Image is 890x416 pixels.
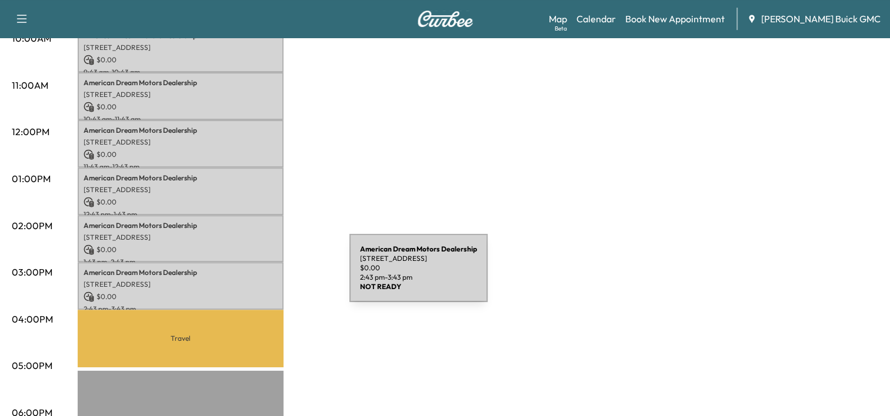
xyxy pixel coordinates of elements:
p: [STREET_ADDRESS] [84,43,278,52]
p: 11:00AM [12,78,48,92]
p: American Dream Motors Dealership [84,78,278,88]
p: $ 0.00 [84,197,278,207]
p: 04:00PM [12,312,53,326]
p: American Dream Motors Dealership [84,221,278,230]
p: 05:00PM [12,358,52,373]
span: [PERSON_NAME] Buick GMC [761,12,881,26]
p: 10:43 am - 11:43 am [84,115,278,124]
p: 02:00PM [12,219,52,233]
p: American Dream Motors Dealership [84,268,278,277]
a: Book New Appointment [625,12,725,26]
p: 03:00PM [12,265,52,279]
p: American Dream Motors Dealership [84,126,278,135]
p: Travel [78,310,284,367]
p: 01:00PM [12,172,51,186]
p: 11:43 am - 12:43 pm [84,162,278,172]
p: [STREET_ADDRESS] [84,185,278,194]
p: [STREET_ADDRESS] [84,137,278,147]
p: 12:00PM [12,125,49,139]
img: Curbee Logo [417,11,474,27]
p: 9:43 am - 10:43 am [84,68,278,77]
p: $ 0.00 [84,149,278,160]
p: 10:00AM [12,31,51,45]
p: 2:43 pm - 3:43 pm [84,304,278,314]
p: 12:43 pm - 1:43 pm [84,210,278,219]
p: 1:43 pm - 2:43 pm [84,257,278,267]
a: MapBeta [549,12,567,26]
p: [STREET_ADDRESS] [84,280,278,289]
p: $ 0.00 [84,291,278,302]
p: [STREET_ADDRESS] [84,90,278,99]
p: American Dream Motors Dealership [84,173,278,183]
p: $ 0.00 [84,244,278,255]
p: $ 0.00 [84,55,278,65]
a: Calendar [576,12,616,26]
p: $ 0.00 [84,102,278,112]
div: Beta [555,24,567,33]
p: [STREET_ADDRESS] [84,233,278,242]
